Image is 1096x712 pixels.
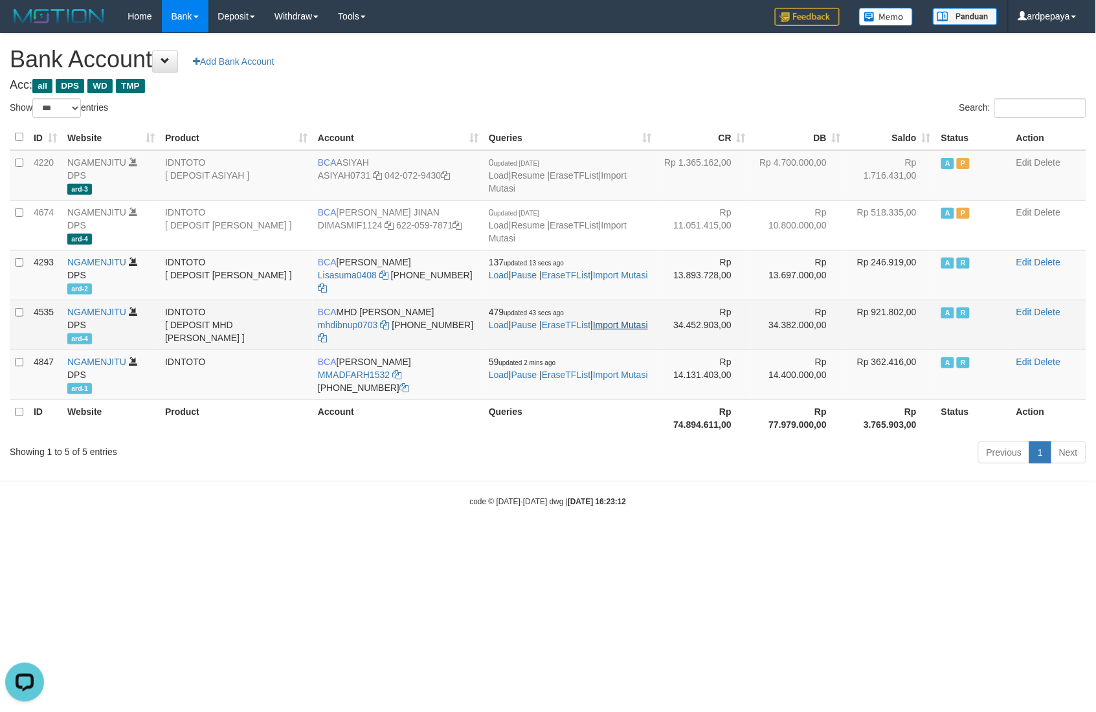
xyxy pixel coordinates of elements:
[511,320,537,330] a: Pause
[1016,257,1032,267] a: Edit
[751,250,846,300] td: Rp 13.697.000,00
[593,270,648,280] a: Import Mutasi
[67,307,126,317] a: NGAMENJITU
[62,399,160,436] th: Website
[399,383,408,393] a: Copy 8692565770 to clipboard
[10,47,1086,72] h1: Bank Account
[1034,357,1060,367] a: Delete
[185,50,282,72] a: Add Bank Account
[941,158,954,169] span: Active
[160,250,313,300] td: IDNTOTO [ DEPOSIT [PERSON_NAME] ]
[67,383,92,394] span: ard-1
[1034,157,1060,168] a: Delete
[1016,157,1032,168] a: Edit
[10,79,1086,92] h4: Acc:
[504,260,564,267] span: updated 13 secs ago
[28,300,62,350] td: 4535
[313,350,484,399] td: [PERSON_NAME] [PHONE_NUMBER]
[751,150,846,201] td: Rp 4.700.000,00
[859,8,913,26] img: Button%20Memo.svg
[318,357,337,367] span: BCA
[489,170,627,194] a: Import Mutasi
[511,170,545,181] a: Resume
[1016,357,1032,367] a: Edit
[936,399,1011,436] th: Status
[87,79,113,93] span: WD
[318,207,337,217] span: BCA
[656,300,751,350] td: Rp 34.452.903,00
[489,357,555,367] span: 59
[504,309,564,317] span: updated 43 secs ago
[62,125,160,150] th: Website: activate to sort column ascending
[160,350,313,399] td: IDNTOTO
[656,350,751,399] td: Rp 14.131.403,00
[957,158,970,169] span: Paused
[941,357,954,368] span: Active
[511,370,537,380] a: Pause
[489,270,509,280] a: Load
[489,207,627,243] span: | | |
[313,399,484,436] th: Account
[941,208,954,219] span: Active
[56,79,84,93] span: DPS
[28,125,62,150] th: ID: activate to sort column ascending
[542,320,590,330] a: EraseTFList
[381,320,390,330] a: Copy mhdibnup0703 to clipboard
[941,307,954,318] span: Active
[62,200,160,250] td: DPS
[941,258,954,269] span: Active
[318,320,378,330] a: mhdibnup0703
[751,399,846,436] th: Rp 77.979.000,00
[318,157,337,168] span: BCA
[846,150,936,201] td: Rp 1.716.431,00
[28,399,62,436] th: ID
[313,125,484,150] th: Account: activate to sort column ascending
[67,333,92,344] span: ard-4
[67,234,92,245] span: ard-4
[656,200,751,250] td: Rp 11.051.415,00
[62,150,160,201] td: DPS
[489,307,564,317] span: 479
[1011,125,1086,150] th: Action
[494,160,539,167] span: updated [DATE]
[489,370,509,380] a: Load
[499,359,556,366] span: updated 2 mins ago
[542,370,590,380] a: EraseTFList
[656,150,751,201] td: Rp 1.365.162,00
[978,441,1030,463] a: Previous
[160,150,313,201] td: IDNTOTO [ DEPOSIT ASIYAH ]
[313,250,484,300] td: [PERSON_NAME] [PHONE_NUMBER]
[957,258,970,269] span: Running
[318,270,377,280] a: Lisasuma0408
[489,170,509,181] a: Load
[318,257,337,267] span: BCA
[32,98,81,118] select: Showentries
[656,250,751,300] td: Rp 13.893.728,00
[846,399,936,436] th: Rp 3.765.903,00
[67,157,126,168] a: NGAMENJITU
[1034,307,1060,317] a: Delete
[67,207,126,217] a: NGAMENJITU
[67,357,126,367] a: NGAMENJITU
[28,250,62,300] td: 4293
[775,8,840,26] img: Feedback.jpg
[489,220,627,243] a: Import Mutasi
[318,170,370,181] a: ASIYAH0731
[489,357,648,380] span: | | |
[10,98,108,118] label: Show entries
[656,125,751,150] th: CR: activate to sort column ascending
[28,350,62,399] td: 4847
[751,350,846,399] td: Rp 14.400.000,00
[318,283,327,293] a: Copy 6127014479 to clipboard
[484,399,656,436] th: Queries
[994,98,1086,118] input: Search:
[318,307,337,317] span: BCA
[160,300,313,350] td: IDNTOTO [ DEPOSIT MHD [PERSON_NAME] ]
[959,98,1086,118] label: Search:
[846,350,936,399] td: Rp 362.416,00
[751,200,846,250] td: Rp 10.800.000,00
[28,150,62,201] td: 4220
[846,125,936,150] th: Saldo: activate to sort column ascending
[1034,257,1060,267] a: Delete
[313,300,484,350] td: MHD [PERSON_NAME] [PHONE_NUMBER]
